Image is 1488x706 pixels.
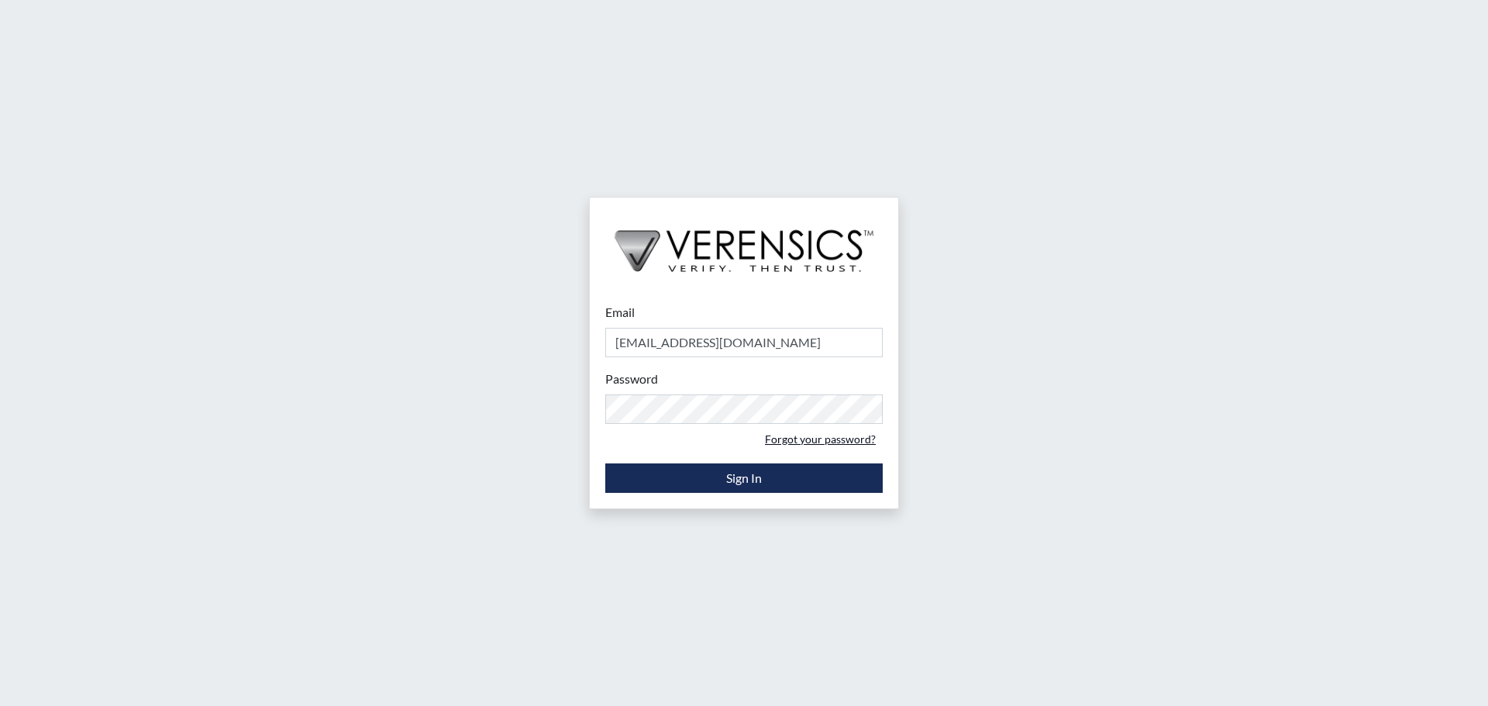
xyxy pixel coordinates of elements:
a: Forgot your password? [758,427,883,451]
label: Password [605,370,658,388]
label: Email [605,303,635,322]
button: Sign In [605,463,883,493]
input: Email [605,328,883,357]
img: logo-wide-black.2aad4157.png [590,198,898,288]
